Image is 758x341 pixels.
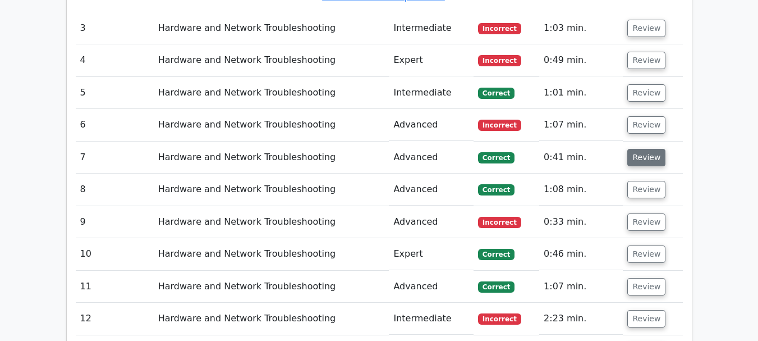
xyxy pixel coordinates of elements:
[539,109,623,141] td: 1:07 min.
[478,120,521,131] span: Incorrect
[478,23,521,34] span: Incorrect
[389,142,474,174] td: Advanced
[389,77,474,109] td: Intermediate
[478,313,521,325] span: Incorrect
[478,55,521,66] span: Incorrect
[478,217,521,228] span: Incorrect
[627,278,665,295] button: Review
[389,44,474,76] td: Expert
[478,152,514,163] span: Correct
[154,77,389,109] td: Hardware and Network Troubleshooting
[539,303,623,335] td: 2:23 min.
[389,303,474,335] td: Intermediate
[627,84,665,102] button: Review
[154,174,389,206] td: Hardware and Network Troubleshooting
[539,271,623,303] td: 1:07 min.
[539,206,623,238] td: 0:33 min.
[76,303,154,335] td: 12
[76,238,154,270] td: 10
[154,44,389,76] td: Hardware and Network Troubleshooting
[76,12,154,44] td: 3
[478,249,514,260] span: Correct
[478,88,514,99] span: Correct
[154,206,389,238] td: Hardware and Network Troubleshooting
[539,77,623,109] td: 1:01 min.
[76,174,154,206] td: 8
[627,213,665,231] button: Review
[627,52,665,69] button: Review
[627,149,665,166] button: Review
[76,206,154,238] td: 9
[627,116,665,134] button: Review
[627,181,665,198] button: Review
[539,142,623,174] td: 0:41 min.
[154,303,389,335] td: Hardware and Network Troubleshooting
[154,142,389,174] td: Hardware and Network Troubleshooting
[154,238,389,270] td: Hardware and Network Troubleshooting
[389,109,474,141] td: Advanced
[627,20,665,37] button: Review
[76,109,154,141] td: 6
[539,238,623,270] td: 0:46 min.
[389,12,474,44] td: Intermediate
[478,281,514,293] span: Correct
[539,174,623,206] td: 1:08 min.
[76,44,154,76] td: 4
[627,310,665,328] button: Review
[627,245,665,263] button: Review
[389,271,474,303] td: Advanced
[539,12,623,44] td: 1:03 min.
[76,142,154,174] td: 7
[478,184,514,195] span: Correct
[389,206,474,238] td: Advanced
[154,109,389,141] td: Hardware and Network Troubleshooting
[154,12,389,44] td: Hardware and Network Troubleshooting
[389,238,474,270] td: Expert
[539,44,623,76] td: 0:49 min.
[389,174,474,206] td: Advanced
[154,271,389,303] td: Hardware and Network Troubleshooting
[76,77,154,109] td: 5
[76,271,154,303] td: 11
